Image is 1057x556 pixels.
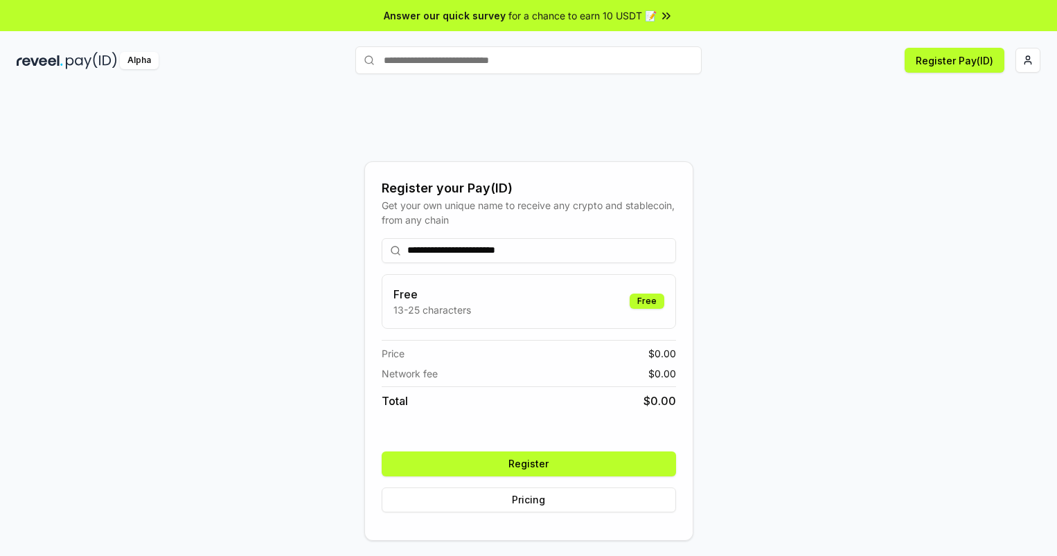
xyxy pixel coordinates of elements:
[648,366,676,381] span: $ 0.00
[382,366,438,381] span: Network fee
[393,286,471,303] h3: Free
[384,8,506,23] span: Answer our quick survey
[382,487,676,512] button: Pricing
[382,393,408,409] span: Total
[905,48,1004,73] button: Register Pay(ID)
[382,346,405,361] span: Price
[630,294,664,309] div: Free
[66,52,117,69] img: pay_id
[643,393,676,409] span: $ 0.00
[393,303,471,317] p: 13-25 characters
[508,8,657,23] span: for a chance to earn 10 USDT 📝
[382,179,676,198] div: Register your Pay(ID)
[382,198,676,227] div: Get your own unique name to receive any crypto and stablecoin, from any chain
[17,52,63,69] img: reveel_dark
[120,52,159,69] div: Alpha
[382,451,676,476] button: Register
[648,346,676,361] span: $ 0.00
